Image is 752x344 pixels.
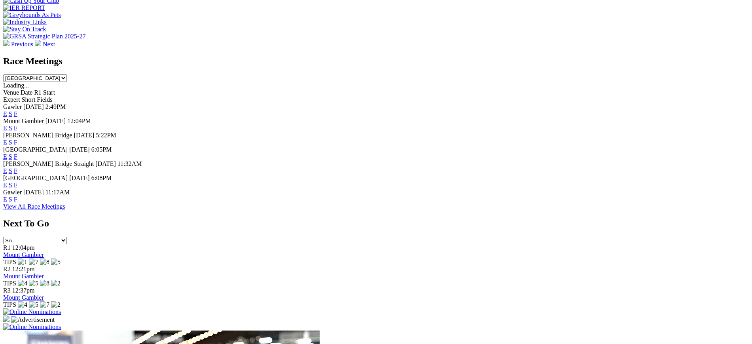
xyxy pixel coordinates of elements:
a: F [14,139,17,146]
span: 6:08PM [91,175,112,181]
img: 5 [29,301,38,308]
span: 12:37pm [12,287,35,294]
a: View All Race Meetings [3,203,65,210]
img: 4 [18,280,27,287]
a: S [9,196,12,203]
img: 7 [29,258,38,266]
a: S [9,139,12,146]
span: 11:32AM [117,160,142,167]
a: F [14,167,17,174]
img: 5 [29,280,38,287]
img: 8 [40,280,49,287]
span: [DATE] [45,118,66,124]
a: E [3,110,7,117]
a: F [14,153,17,160]
span: Venue [3,89,19,96]
img: chevron-right-pager-white.svg [35,40,41,46]
span: [PERSON_NAME] Bridge [3,132,72,139]
a: F [14,110,17,117]
span: 6:05PM [91,146,112,153]
span: Date [21,89,32,96]
img: 5 [51,258,61,266]
span: 12:21pm [12,266,35,272]
a: Mount Gambier [3,251,44,258]
span: R2 [3,266,11,272]
img: 15187_Greyhounds_GreysPlayCentral_Resize_SA_WebsiteBanner_300x115_2025.jpg [3,315,9,322]
span: [PERSON_NAME] Bridge Straight [3,160,94,167]
span: Loading... [3,82,29,89]
span: Gawler [3,103,22,110]
span: R1 Start [34,89,55,96]
span: [DATE] [69,146,90,153]
span: TIPS [3,258,16,265]
img: 2 [51,301,61,308]
img: 7 [40,301,49,308]
span: Next [43,41,55,48]
a: Previous [3,41,35,48]
a: F [14,182,17,188]
a: E [3,139,7,146]
span: TIPS [3,280,16,287]
span: [GEOGRAPHIC_DATA] [3,146,68,153]
span: [DATE] [95,160,116,167]
img: Stay On Track [3,26,46,33]
img: 8 [40,258,49,266]
a: Mount Gambier [3,273,44,279]
span: 2:49PM [45,103,66,110]
a: E [3,153,7,160]
img: GRSA Strategic Plan 2025-27 [3,33,85,40]
img: 4 [18,301,27,308]
a: F [14,196,17,203]
img: Online Nominations [3,308,61,315]
span: R3 [3,287,11,294]
img: chevron-left-pager-white.svg [3,40,9,46]
a: Next [35,41,55,48]
span: TIPS [3,301,16,308]
img: 2 [51,280,61,287]
img: 1 [18,258,27,266]
span: [DATE] [74,132,95,139]
span: [GEOGRAPHIC_DATA] [3,175,68,181]
span: Fields [37,96,52,103]
span: 12:04pm [12,244,35,251]
h2: Next To Go [3,218,749,229]
span: [DATE] [23,189,44,196]
a: E [3,125,7,131]
a: Mount Gambier [3,294,44,301]
a: E [3,167,7,174]
a: S [9,110,12,117]
a: S [9,167,12,174]
span: 11:17AM [45,189,70,196]
img: Greyhounds As Pets [3,11,61,19]
span: Mount Gambier [3,118,44,124]
a: E [3,196,7,203]
a: S [9,153,12,160]
a: F [14,125,17,131]
span: [DATE] [23,103,44,110]
a: S [9,182,12,188]
a: S [9,125,12,131]
img: Online Nominations [3,323,61,331]
a: E [3,182,7,188]
span: Short [22,96,36,103]
img: IER REPORT [3,4,45,11]
span: R1 [3,244,11,251]
img: Industry Links [3,19,47,26]
h2: Race Meetings [3,56,749,67]
img: Advertisement [11,316,55,323]
span: Expert [3,96,20,103]
span: 5:22PM [96,132,116,139]
span: [DATE] [69,175,90,181]
span: Previous [11,41,33,48]
span: Gawler [3,189,22,196]
span: 12:04PM [67,118,91,124]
